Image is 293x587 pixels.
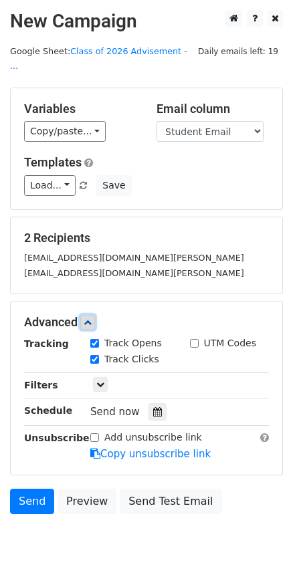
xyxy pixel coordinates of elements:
label: Track Clicks [104,352,159,366]
h5: 2 Recipients [24,231,269,245]
label: UTM Codes [204,336,256,350]
strong: Schedule [24,405,72,416]
strong: Filters [24,380,58,390]
a: Class of 2026 Advisement - ... [10,46,187,72]
h5: Advanced [24,315,269,330]
span: Send now [90,406,140,418]
a: Preview [58,489,116,514]
a: Templates [24,155,82,169]
label: Track Opens [104,336,162,350]
span: Daily emails left: 19 [193,44,283,59]
strong: Tracking [24,338,69,349]
button: Save [96,175,131,196]
a: Copy unsubscribe link [90,448,211,460]
h2: New Campaign [10,10,283,33]
a: Copy/paste... [24,121,106,142]
small: [EMAIL_ADDRESS][DOMAIN_NAME][PERSON_NAME] [24,253,244,263]
iframe: Chat Widget [226,523,293,587]
h5: Email column [157,102,269,116]
a: Send [10,489,54,514]
h5: Variables [24,102,136,116]
a: Daily emails left: 19 [193,46,283,56]
a: Load... [24,175,76,196]
label: Add unsubscribe link [104,431,202,445]
strong: Unsubscribe [24,433,90,443]
small: Google Sheet: [10,46,187,72]
small: [EMAIL_ADDRESS][DOMAIN_NAME][PERSON_NAME] [24,268,244,278]
a: Send Test Email [120,489,221,514]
